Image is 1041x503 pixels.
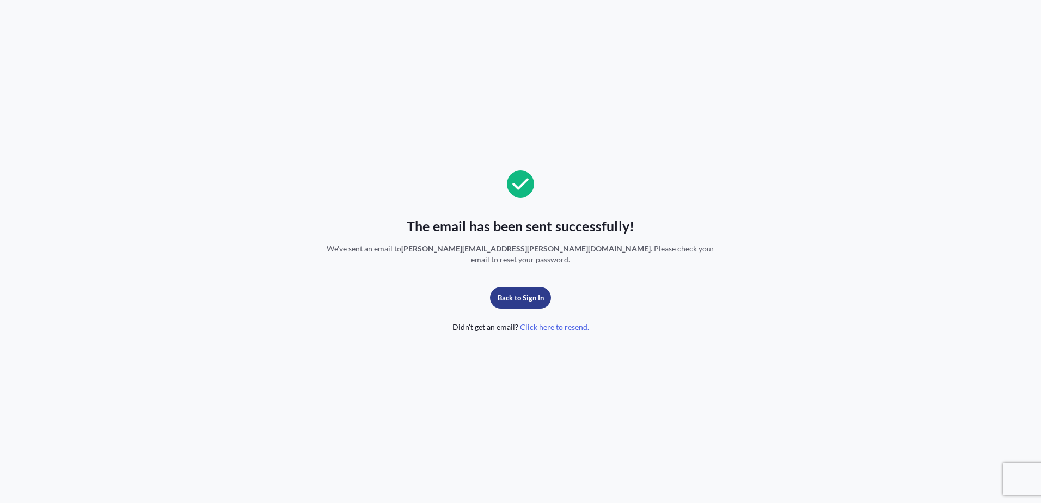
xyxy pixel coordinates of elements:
[452,322,589,333] span: Didn't get an email?
[498,292,544,303] p: Back to Sign In
[490,287,551,309] button: Back to Sign In
[325,243,716,265] span: We've sent an email to . Please check your email to reset your password.
[401,244,651,253] span: [PERSON_NAME][EMAIL_ADDRESS][PERSON_NAME][DOMAIN_NAME]
[407,217,634,235] span: The email has been sent successfully!
[520,322,589,333] span: Click here to resend.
